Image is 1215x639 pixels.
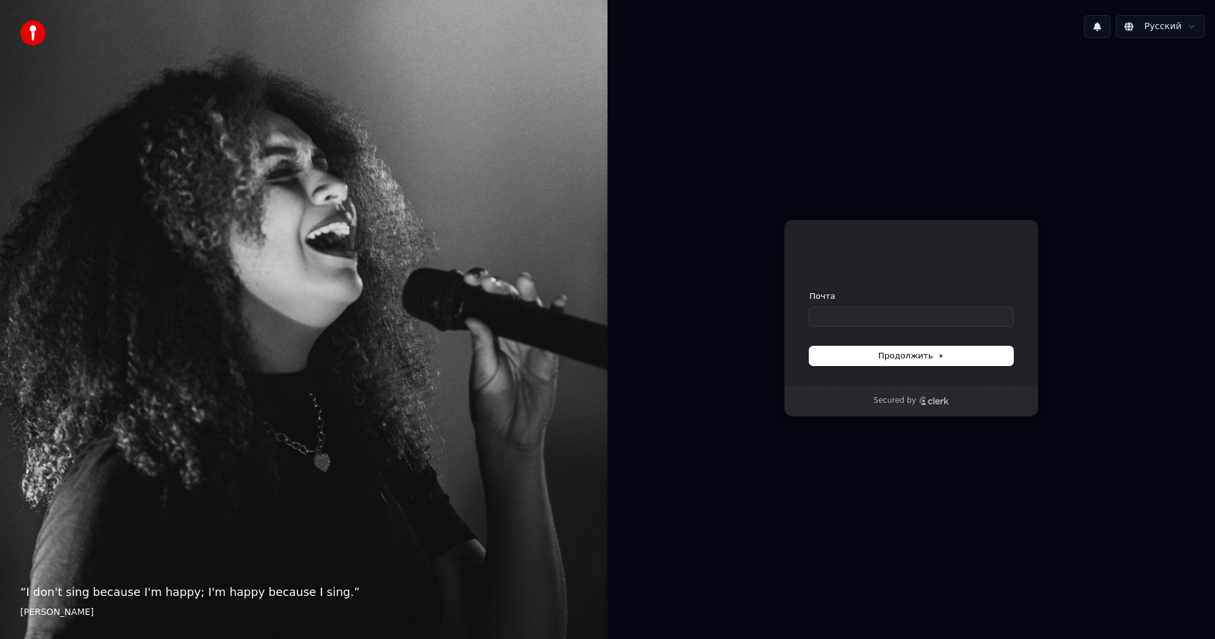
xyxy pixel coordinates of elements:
[919,396,949,405] a: Clerk logo
[20,606,587,619] footer: [PERSON_NAME]
[20,583,587,601] p: “ I don't sing because I'm happy; I'm happy because I sing. ”
[809,291,835,302] label: Почта
[809,346,1013,365] button: Продолжить
[878,350,945,362] span: Продолжить
[20,20,46,46] img: youka
[873,396,916,406] p: Secured by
